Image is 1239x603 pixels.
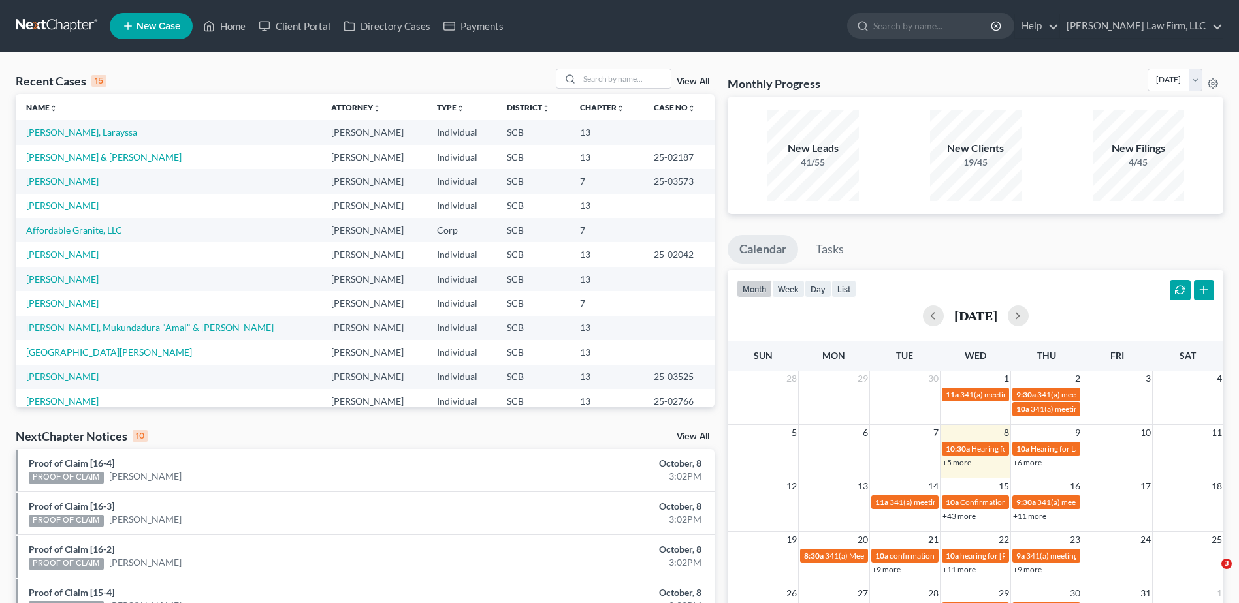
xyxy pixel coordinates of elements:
[688,104,696,112] i: unfold_more
[1031,404,1157,414] span: 341(a) meeting for [PERSON_NAME]
[804,235,856,264] a: Tasks
[1026,551,1152,561] span: 341(a) meeting for [PERSON_NAME]
[643,242,715,266] td: 25-02042
[29,587,114,598] a: Proof of Claim [15-4]
[321,145,426,169] td: [PERSON_NAME]
[997,478,1010,494] span: 15
[321,365,426,389] td: [PERSON_NAME]
[321,194,426,218] td: [PERSON_NAME]
[1215,585,1223,601] span: 1
[728,235,798,264] a: Calendar
[1144,371,1152,386] span: 3
[825,551,994,561] span: 341(a) Meeting of Creditors for [PERSON_NAME]
[965,350,986,361] span: Wed
[737,280,772,298] button: month
[26,371,99,382] a: [PERSON_NAME]
[1139,585,1152,601] span: 31
[486,470,701,483] div: 3:02PM
[767,156,859,169] div: 41/55
[875,497,888,507] span: 11a
[872,564,901,574] a: +9 more
[1074,371,1082,386] span: 2
[29,558,104,570] div: PROOF OF CLAIM
[570,291,644,315] td: 7
[321,267,426,291] td: [PERSON_NAME]
[29,544,114,555] a: Proof of Claim [16-2]
[321,218,426,242] td: [PERSON_NAME]
[946,497,959,507] span: 10a
[426,316,496,340] td: Individual
[109,470,182,483] a: [PERSON_NAME]
[579,69,671,88] input: Search by name...
[486,586,701,599] div: October, 8
[570,194,644,218] td: 13
[790,425,798,441] span: 5
[890,551,1106,561] span: confirmation hearing for [PERSON_NAME] & [PERSON_NAME]
[496,316,569,340] td: SCB
[1139,478,1152,494] span: 17
[1037,390,1163,399] span: 341(a) meeting for [PERSON_NAME]
[654,102,696,112] a: Case Nounfold_more
[1069,585,1082,601] span: 30
[942,457,971,467] a: +5 more
[26,200,99,211] a: [PERSON_NAME]
[29,501,114,512] a: Proof of Claim [16-3]
[507,102,550,112] a: Districtunfold_more
[932,425,940,441] span: 7
[486,543,701,556] div: October, 8
[570,389,644,413] td: 13
[1210,425,1223,441] span: 11
[457,104,464,112] i: unfold_more
[337,14,437,38] a: Directory Cases
[26,347,192,358] a: [GEOGRAPHIC_DATA][PERSON_NAME]
[570,169,644,193] td: 7
[26,273,99,285] a: [PERSON_NAME]
[437,102,464,112] a: Typeunfold_more
[960,497,1110,507] span: Confirmation Hearing for [PERSON_NAME]
[1180,350,1196,361] span: Sat
[496,169,569,193] td: SCB
[496,218,569,242] td: SCB
[426,145,496,169] td: Individual
[496,194,569,218] td: SCB
[426,389,496,413] td: Individual
[960,551,1061,561] span: hearing for [PERSON_NAME]
[946,444,970,454] span: 10:30a
[1210,478,1223,494] span: 18
[321,340,426,364] td: [PERSON_NAME]
[856,585,869,601] span: 27
[1016,444,1029,454] span: 10a
[16,428,148,444] div: NextChapter Notices
[617,104,624,112] i: unfold_more
[26,176,99,187] a: [PERSON_NAME]
[331,102,381,112] a: Attorneyunfold_more
[16,73,106,89] div: Recent Cases
[997,585,1010,601] span: 29
[728,76,820,91] h3: Monthly Progress
[785,585,798,601] span: 26
[197,14,252,38] a: Home
[1013,564,1042,574] a: +9 more
[50,104,57,112] i: unfold_more
[321,389,426,413] td: [PERSON_NAME]
[1031,444,1142,454] span: Hearing for La [PERSON_NAME]
[133,430,148,442] div: 10
[486,457,701,470] div: October, 8
[91,75,106,87] div: 15
[426,218,496,242] td: Corp
[373,104,381,112] i: unfold_more
[1215,371,1223,386] span: 4
[804,551,824,561] span: 8:30a
[570,340,644,364] td: 13
[861,425,869,441] span: 6
[137,22,180,31] span: New Case
[570,316,644,340] td: 13
[109,513,182,526] a: [PERSON_NAME]
[1139,532,1152,548] span: 24
[1015,14,1059,38] a: Help
[1003,371,1010,386] span: 1
[29,457,114,469] a: Proof of Claim [16-4]
[954,309,997,322] h2: [DATE]
[109,556,182,569] a: [PERSON_NAME]
[486,556,701,569] div: 3:02PM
